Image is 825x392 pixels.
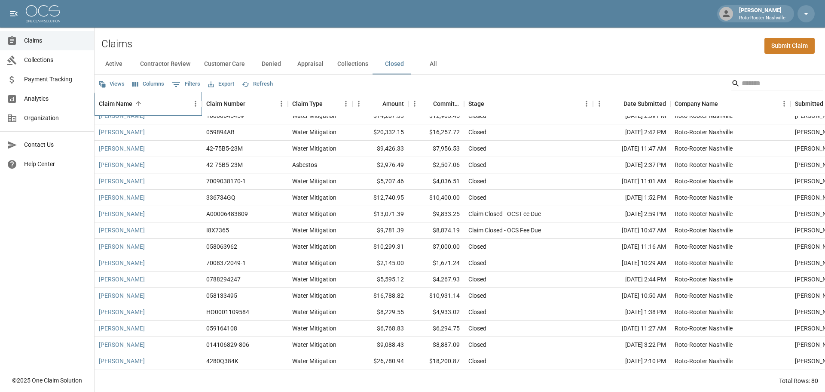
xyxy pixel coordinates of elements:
div: [DATE] 10:29 AM [593,255,670,272]
div: Closed [468,242,486,251]
div: Closed [468,144,486,153]
div: Roto-Rooter Nashville [675,308,733,316]
span: Analytics [24,94,87,103]
div: [DATE] 11:47 AM [593,141,670,157]
div: 059164108 [206,324,237,333]
div: Claim Closed - OCS Fee Due [468,210,541,218]
div: [DATE] 11:16 AM [593,239,670,255]
div: [DATE] 3:22 PM [593,337,670,353]
div: Closed [468,324,486,333]
div: Roto-Rooter Nashville [675,210,733,218]
div: Date Submitted [623,92,666,116]
div: A00006483809 [206,210,248,218]
div: Roto-Rooter Nashville [675,259,733,267]
div: [DATE] 2:10 PM [593,353,670,370]
a: [PERSON_NAME] [99,357,145,365]
div: Claim Type [292,92,323,116]
div: Amount [352,92,408,116]
div: $8,887.09 [408,337,464,353]
div: $7,000.00 [408,239,464,255]
span: Help Center [24,160,87,169]
button: Menu [189,97,202,110]
div: Roto-Rooter Nashville [675,144,733,153]
div: Closed [468,357,486,365]
button: Menu [339,97,352,110]
button: Customer Care [197,54,252,74]
div: HO0001109584 [206,308,249,316]
button: All [414,54,452,74]
div: Closed [468,193,486,202]
p: Roto-Rooter Nashville [739,15,785,22]
div: 42-75B5-23M [206,161,243,169]
div: Water Mitigation [292,111,336,120]
div: $16,788.82 [352,288,408,304]
div: [DATE] 2:59 PM [593,206,670,222]
div: Water Mitigation [292,340,336,349]
div: Claim Number [206,92,245,116]
div: Roto-Rooter Nashville [675,193,733,202]
div: 059894AB [206,128,235,136]
button: Collections [330,54,375,74]
div: Roto-Rooter Nashville [675,357,733,365]
div: $2,145.00 [352,255,408,272]
div: Roto-Rooter Nashville [675,111,733,120]
div: [DATE] 2:42 PM [593,124,670,141]
div: 7009038170-1 [206,177,246,185]
div: Claim Name [95,92,202,116]
div: $12,903.45 [408,108,464,124]
div: $12,740.95 [352,190,408,206]
div: Claim Type [288,92,352,116]
div: $5,595.12 [352,272,408,288]
div: Roto-Rooter Nashville [675,226,733,235]
div: Water Mitigation [292,275,336,284]
div: $5,707.46 [352,173,408,190]
div: 0788294247 [206,275,241,284]
div: Company Name [675,92,718,116]
button: Menu [275,97,288,110]
div: 4280Q384K [206,357,238,365]
a: Submit Claim [764,38,815,54]
div: $10,299.31 [352,239,408,255]
div: Closed [468,275,486,284]
div: $26,780.94 [352,353,408,370]
button: Sort [421,98,433,110]
div: dynamic tabs [95,54,825,74]
div: Water Mitigation [292,144,336,153]
button: Closed [375,54,414,74]
div: Closed [468,111,486,120]
button: Sort [132,98,144,110]
div: $9,833.25 [408,206,464,222]
div: Water Mitigation [292,242,336,251]
div: Roto-Rooter Nashville [675,275,733,284]
div: [DATE] 2:44 PM [593,272,670,288]
div: Amount [382,92,404,116]
div: $4,933.02 [408,304,464,321]
div: © 2025 One Claim Solution [12,376,82,385]
button: Contractor Review [133,54,197,74]
div: Roto-Rooter Nashville [675,177,733,185]
div: Closed [468,259,486,267]
button: Appraisal [290,54,330,74]
div: $16,257.72 [408,124,464,141]
h2: Claims [101,38,132,50]
a: [PERSON_NAME] [99,340,145,349]
div: Roto-Rooter Nashville [675,340,733,349]
div: 014106829-806 [206,340,249,349]
div: Water Mitigation [292,259,336,267]
div: Committed Amount [408,92,464,116]
a: [PERSON_NAME] [99,128,145,136]
a: [PERSON_NAME] [99,144,145,153]
div: $20,332.15 [352,124,408,141]
div: Closed [468,308,486,316]
div: I8X7365 [206,226,229,235]
button: Export [206,77,236,91]
div: Total Rows: 80 [779,377,818,385]
div: [PERSON_NAME] [736,6,789,22]
div: Water Mitigation [292,308,336,316]
div: 058133495 [206,291,237,300]
div: $4,267.93 [408,272,464,288]
div: Closed [468,291,486,300]
div: $13,071.39 [352,206,408,222]
div: $9,781.39 [352,222,408,239]
button: Select columns [130,77,166,91]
